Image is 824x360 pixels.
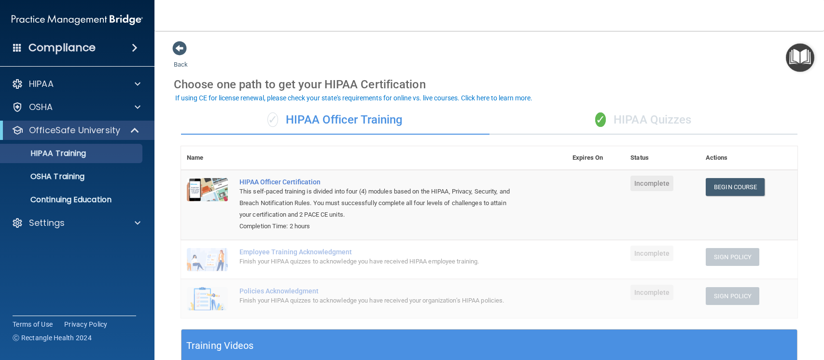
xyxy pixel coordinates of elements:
button: Sign Policy [706,287,759,305]
a: OfficeSafe University [12,125,140,136]
a: HIPAA Officer Certification [239,178,518,186]
div: If using CE for license renewal, please check your state's requirements for online vs. live cours... [175,95,532,101]
th: Name [181,146,234,170]
p: OSHA Training [6,172,84,181]
button: If using CE for license renewal, please check your state's requirements for online vs. live cours... [174,93,534,103]
div: HIPAA Officer Training [181,106,489,135]
a: Settings [12,217,140,229]
a: Begin Course [706,178,765,196]
p: HIPAA Training [6,149,86,158]
button: Open Resource Center [786,43,814,72]
p: HIPAA [29,78,54,90]
div: Finish your HIPAA quizzes to acknowledge you have received HIPAA employee training. [239,256,518,267]
p: OfficeSafe University [29,125,120,136]
p: OSHA [29,101,53,113]
div: HIPAA Quizzes [489,106,798,135]
p: Settings [29,217,65,229]
div: Policies Acknowledgment [239,287,518,295]
span: Incomplete [630,285,673,300]
span: ✓ [595,112,606,127]
a: HIPAA [12,78,140,90]
div: Choose one path to get your HIPAA Certification [174,70,805,98]
button: Sign Policy [706,248,759,266]
th: Expires On [567,146,625,170]
span: Incomplete [630,176,673,191]
div: Finish your HIPAA quizzes to acknowledge you have received your organization’s HIPAA policies. [239,295,518,306]
div: Employee Training Acknowledgment [239,248,518,256]
div: Completion Time: 2 hours [239,221,518,232]
div: This self-paced training is divided into four (4) modules based on the HIPAA, Privacy, Security, ... [239,186,518,221]
span: Ⓒ Rectangle Health 2024 [13,333,92,343]
img: PMB logo [12,10,143,29]
h4: Compliance [28,41,96,55]
th: Actions [700,146,797,170]
p: Continuing Education [6,195,138,205]
h5: Training Videos [186,337,254,354]
a: Terms of Use [13,319,53,329]
th: Status [625,146,700,170]
span: Incomplete [630,246,673,261]
a: Back [174,49,188,68]
a: OSHA [12,101,140,113]
a: Privacy Policy [64,319,108,329]
span: ✓ [267,112,278,127]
